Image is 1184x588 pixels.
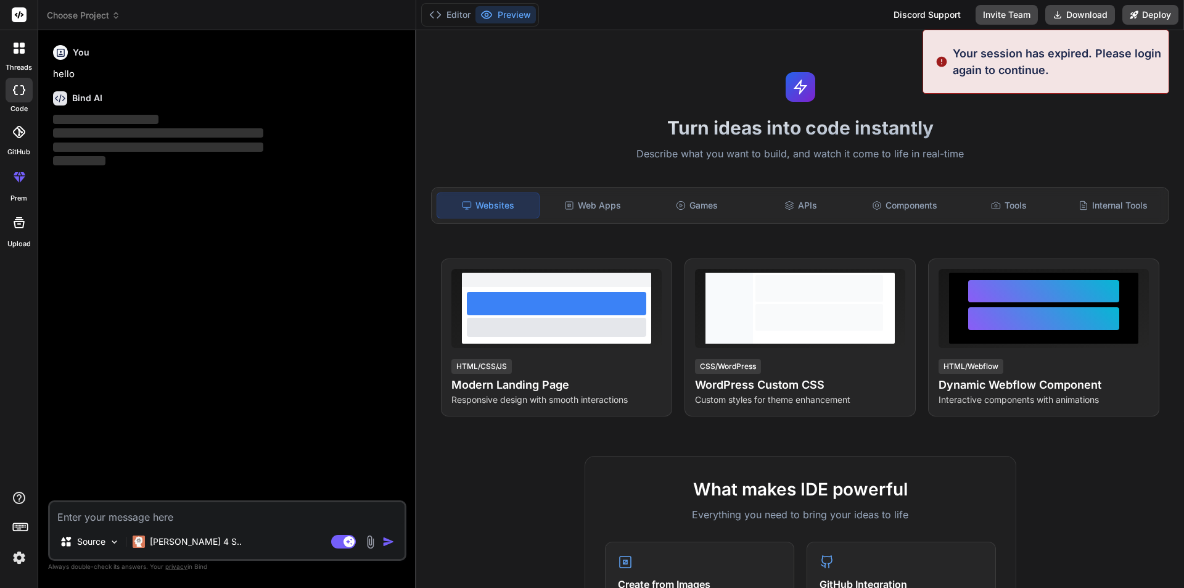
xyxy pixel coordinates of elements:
h4: Dynamic Webflow Component [939,376,1149,394]
div: HTML/CSS/JS [451,359,512,374]
div: Internal Tools [1062,193,1164,218]
h4: WordPress Custom CSS [695,376,905,394]
h6: Bind AI [72,92,102,104]
h1: Turn ideas into code instantly [424,117,1177,139]
div: Websites [437,193,540,218]
h4: Modern Landing Page [451,376,662,394]
div: Games [646,193,748,218]
p: hello [53,67,404,81]
p: [PERSON_NAME] 4 S.. [150,536,242,548]
span: privacy [165,563,187,570]
p: Your session has expired. Please login again to continue. [953,45,1161,78]
label: prem [10,193,27,204]
span: ‌ [53,115,158,124]
img: Pick Models [109,537,120,547]
span: ‌ [53,143,263,152]
label: threads [6,62,32,73]
label: code [10,104,28,114]
div: APIs [750,193,852,218]
p: Responsive design with smooth interactions [451,394,662,406]
div: CSS/WordPress [695,359,761,374]
button: Preview [475,6,536,23]
span: ‌ [53,156,105,165]
div: Discord Support [886,5,968,25]
img: Claude 4 Sonnet [133,536,145,548]
button: Download [1045,5,1115,25]
div: Tools [958,193,1060,218]
span: Choose Project [47,9,120,22]
p: Interactive components with animations [939,394,1149,406]
h6: You [73,46,89,59]
label: GitHub [7,147,30,157]
img: attachment [363,535,377,549]
p: Describe what you want to build, and watch it come to life in real-time [424,146,1177,162]
p: Always double-check its answers. Your in Bind [48,561,406,573]
div: Web Apps [542,193,644,218]
label: Upload [7,239,31,249]
button: Deploy [1122,5,1178,25]
span: ‌ [53,128,263,138]
div: Components [854,193,956,218]
button: Invite Team [976,5,1038,25]
p: Everything you need to bring your ideas to life [605,507,996,522]
h2: What makes IDE powerful [605,476,996,502]
p: Custom styles for theme enhancement [695,394,905,406]
img: icon [382,536,395,548]
div: HTML/Webflow [939,359,1003,374]
button: Editor [424,6,475,23]
img: alert [935,45,948,78]
img: settings [9,547,30,568]
p: Source [77,536,105,548]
